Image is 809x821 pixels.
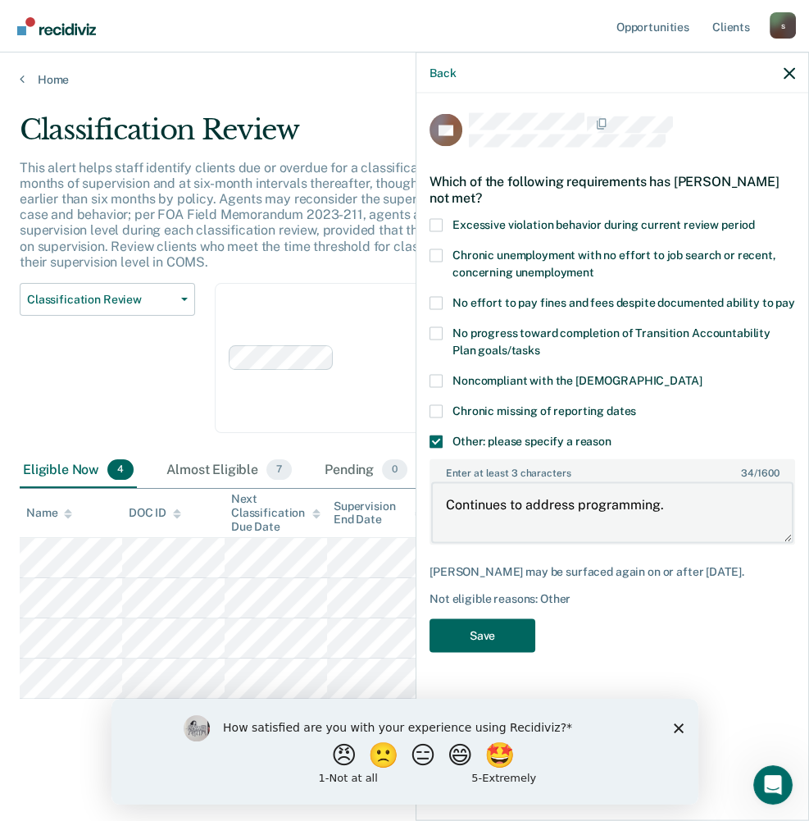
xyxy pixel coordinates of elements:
[429,618,535,652] button: Save
[452,295,795,308] span: No effort to pay fines and fees despite documented ability to pay
[266,459,292,481] span: 7
[163,453,295,489] div: Almost Eligible
[452,373,702,386] span: Noncompliant with the [DEMOGRAPHIC_DATA]
[20,160,745,270] p: This alert helps staff identify clients due or overdue for a classification review, which are gen...
[231,492,320,533] div: Next Classification Due Date
[321,453,411,489] div: Pending
[17,17,96,35] img: Recidiviz
[770,12,796,39] button: Profile dropdown button
[334,499,423,527] div: Supervision End Date
[111,699,698,805] iframe: Survey by Kim from Recidiviz
[452,404,636,417] span: Chronic missing of reporting dates
[382,459,407,481] span: 0
[129,506,181,520] div: DOC ID
[741,467,779,478] span: / 1600
[431,460,793,478] label: Enter at least 3 characters
[431,482,793,543] textarea: Continues to address programming.
[452,326,770,356] span: No progress toward completion of Transition Accountability Plan goals/tasks
[27,293,175,307] span: Classification Review
[26,506,72,520] div: Name
[452,434,611,447] span: Other: please specify a reason
[741,467,754,478] span: 34
[452,217,755,230] span: Excessive violation behavior during current review period
[429,161,795,218] div: Which of the following requirements has [PERSON_NAME] not met?
[429,564,795,578] div: [PERSON_NAME] may be surfaced again on or after [DATE].
[770,12,796,39] div: s
[429,592,795,606] div: Not eligible reasons: Other
[20,113,748,160] div: Classification Review
[107,459,134,481] span: 4
[753,765,793,805] iframe: Intercom live chat
[20,453,137,489] div: Eligible Now
[452,248,776,278] span: Chronic unemployment with no effort to job search or recent, concerning unemployment
[20,72,789,87] a: Home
